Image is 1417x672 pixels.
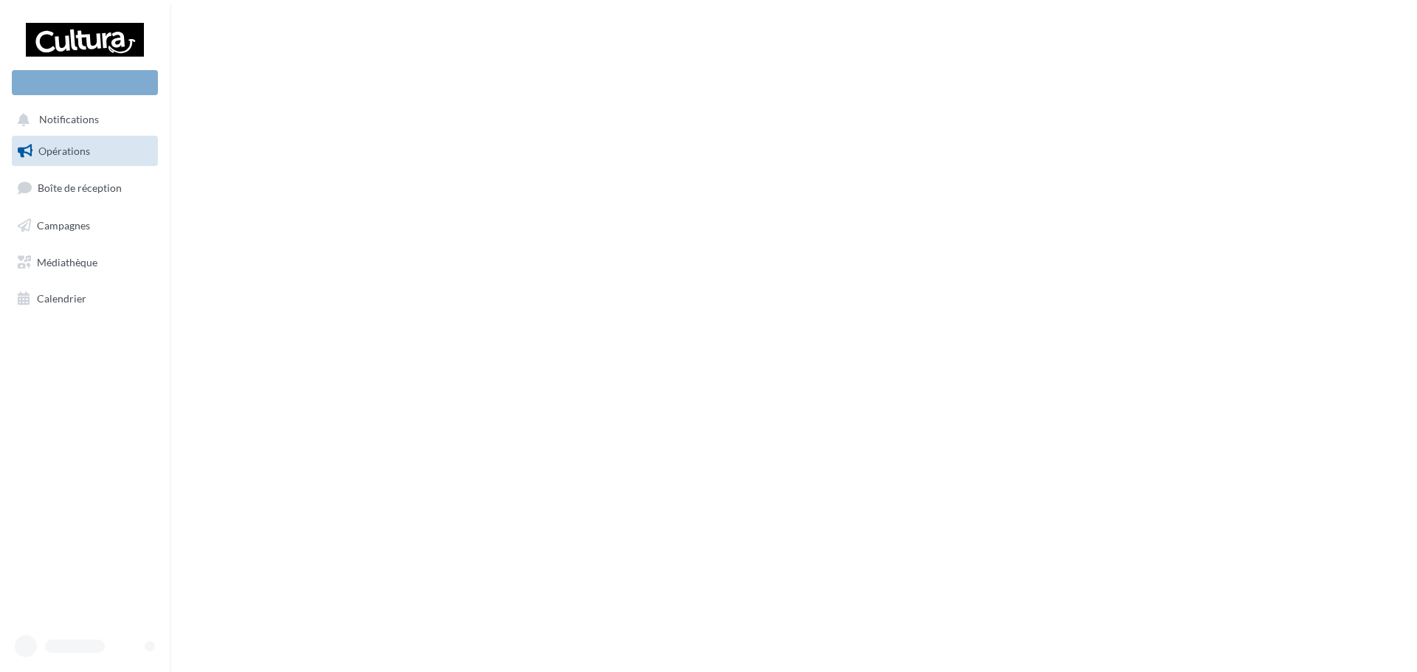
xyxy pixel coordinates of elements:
a: Médiathèque [9,247,161,278]
a: Opérations [9,136,161,167]
span: Boîte de réception [38,181,122,194]
a: Calendrier [9,283,161,314]
div: Nouvelle campagne [12,70,158,95]
span: Notifications [39,114,99,126]
span: Calendrier [37,292,86,305]
a: Boîte de réception [9,172,161,204]
a: Campagnes [9,210,161,241]
span: Opérations [38,145,90,157]
span: Médiathèque [37,255,97,268]
span: Campagnes [37,219,90,232]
